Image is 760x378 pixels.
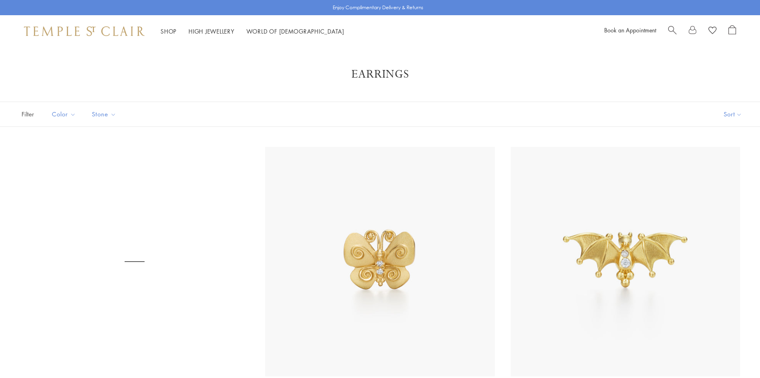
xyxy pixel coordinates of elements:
[706,102,760,126] button: Show sort by
[20,147,249,376] a: E18105-MINICRES
[24,26,145,36] img: Temple St. Clair
[604,26,656,34] a: Book an Appointment
[86,105,122,123] button: Stone
[511,147,740,376] img: E18104-MINIBAT
[189,27,234,35] a: High JewelleryHigh Jewellery
[265,147,494,376] img: E18102-MINIBFLY
[161,26,344,36] nav: Main navigation
[48,109,82,119] span: Color
[32,67,728,82] h1: Earrings
[46,105,82,123] button: Color
[708,25,716,37] a: View Wishlist
[333,4,423,12] p: Enjoy Complimentary Delivery & Returns
[161,27,177,35] a: ShopShop
[246,27,344,35] a: World of [DEMOGRAPHIC_DATA]World of [DEMOGRAPHIC_DATA]
[728,25,736,37] a: Open Shopping Bag
[88,109,122,119] span: Stone
[668,25,677,37] a: Search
